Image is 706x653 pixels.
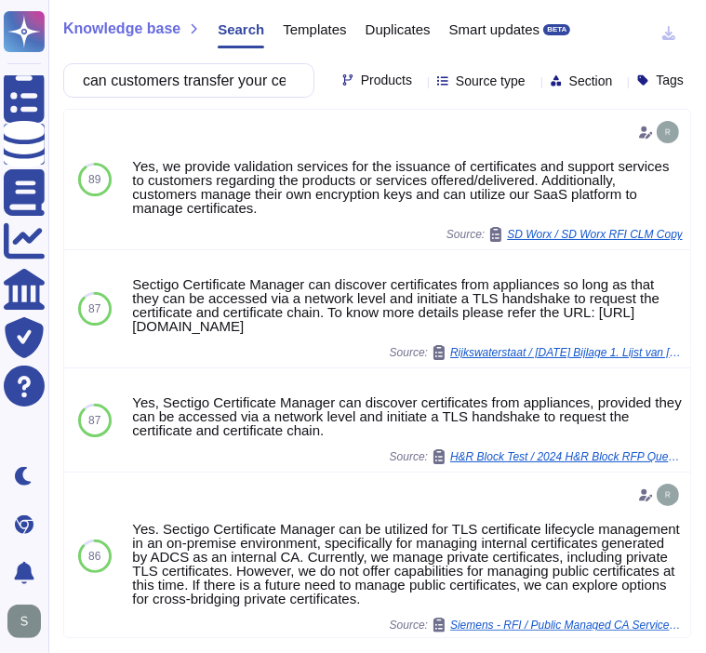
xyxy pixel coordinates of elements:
[4,601,54,642] button: user
[132,522,683,606] div: Yes. Sectigo Certificate Manager can be utilized for TLS certificate lifecycle management in an o...
[450,620,683,631] span: Siemens - RFI / Public Managed CA Service Requirements List Update
[390,618,683,633] span: Source:
[657,121,679,143] img: user
[390,449,683,464] span: Source:
[656,73,684,87] span: Tags
[390,345,683,360] span: Source:
[132,277,683,333] div: Sectigo Certificate Manager can discover certificates from appliances so long as that they can be...
[88,174,100,185] span: 89
[88,551,100,562] span: 86
[366,22,431,36] span: Duplicates
[543,24,570,35] div: BETA
[450,451,683,462] span: H&R Block Test / 2024 H&R Block RFP Questionnaire Form
[450,347,683,358] span: Rijkswaterstaat / [DATE] Bijlage 1. Lijst van [PERSON_NAME] en [PERSON_NAME] 31212375.nl.en (1)
[361,73,412,87] span: Products
[218,22,264,36] span: Search
[63,21,180,36] span: Knowledge base
[569,74,613,87] span: Section
[449,22,540,36] span: Smart updates
[7,605,41,638] img: user
[657,484,679,506] img: user
[132,159,683,215] div: Yes, we provide validation services for the issuance of certificates and support services to cust...
[446,227,683,242] span: Source:
[283,22,346,36] span: Templates
[456,74,526,87] span: Source type
[507,229,683,240] span: SD Worx / SD Worx RFI CLM Copy
[73,64,295,97] input: Search a question or template...
[132,395,683,437] div: Yes, Sectigo Certificate Manager can discover certificates from appliances, provided they can be ...
[88,415,100,426] span: 87
[88,303,100,314] span: 87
